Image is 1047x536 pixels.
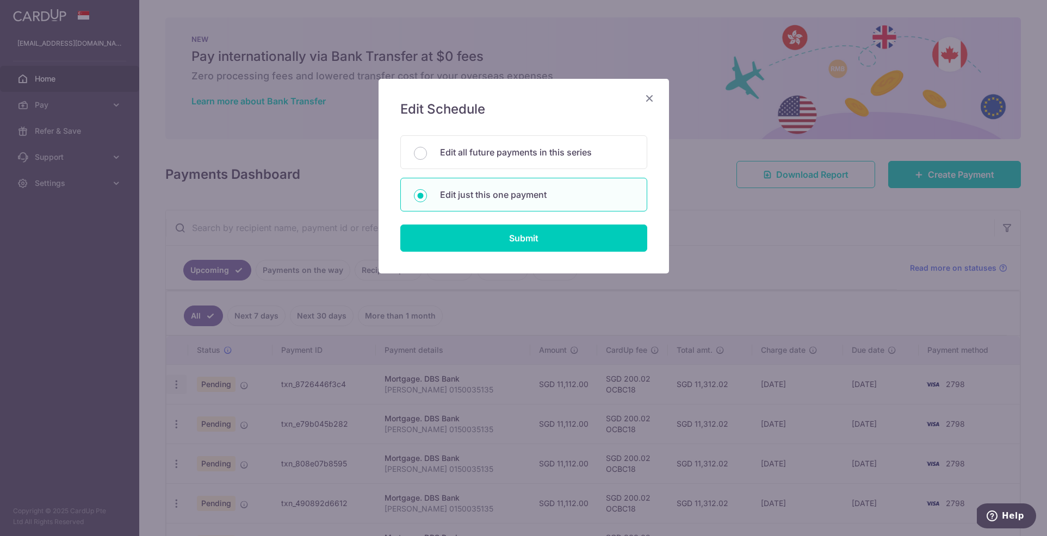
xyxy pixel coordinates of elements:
[440,146,634,159] p: Edit all future payments in this series
[977,503,1036,531] iframe: Opens a widget where you can find more information
[400,101,647,118] h5: Edit Schedule
[643,92,656,105] button: Close
[440,188,634,201] p: Edit just this one payment
[400,225,647,252] input: Submit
